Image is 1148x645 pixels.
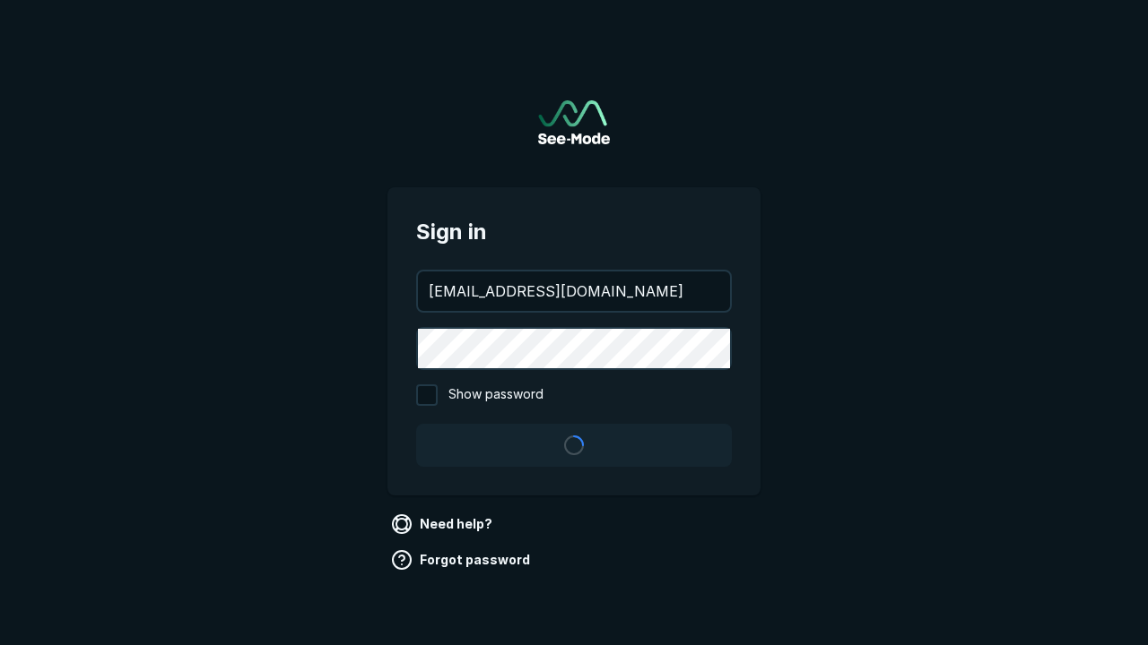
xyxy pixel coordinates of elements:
input: your@email.com [418,271,730,311]
a: Go to sign in [538,100,610,144]
img: See-Mode Logo [538,100,610,144]
span: Sign in [416,216,732,248]
a: Need help? [387,510,500,538]
span: Show password [448,384,544,406]
a: Forgot password [387,546,537,574]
